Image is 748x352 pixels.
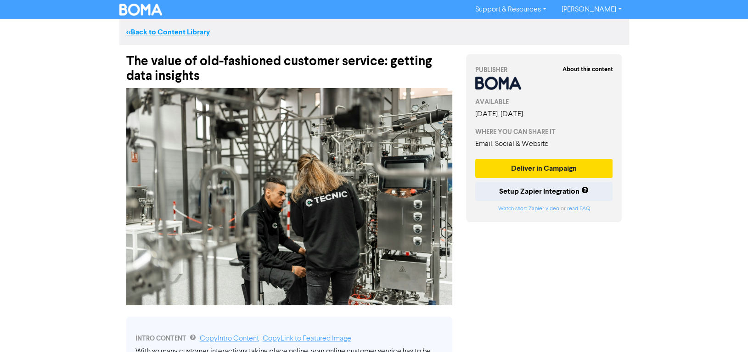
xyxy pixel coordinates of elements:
[475,205,613,213] div: or
[475,65,613,75] div: PUBLISHER
[126,28,210,37] a: <<Back to Content Library
[475,139,613,150] div: Email, Social & Website
[135,333,443,344] div: INTRO CONTENT
[475,109,613,120] div: [DATE] - [DATE]
[475,127,613,137] div: WHERE YOU CAN SHARE IT
[200,335,259,342] a: Copy Intro Content
[263,335,351,342] a: Copy Link to Featured Image
[567,206,590,212] a: read FAQ
[562,66,613,73] strong: About this content
[119,4,163,16] img: BOMA Logo
[475,182,613,201] button: Setup Zapier Integration
[702,308,748,352] iframe: Chat Widget
[498,206,559,212] a: Watch short Zapier video
[554,2,629,17] a: [PERSON_NAME]
[126,45,452,84] div: The value of old-fashioned customer service: getting data insights
[468,2,554,17] a: Support & Resources
[475,97,613,107] div: AVAILABLE
[475,159,613,178] button: Deliver in Campaign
